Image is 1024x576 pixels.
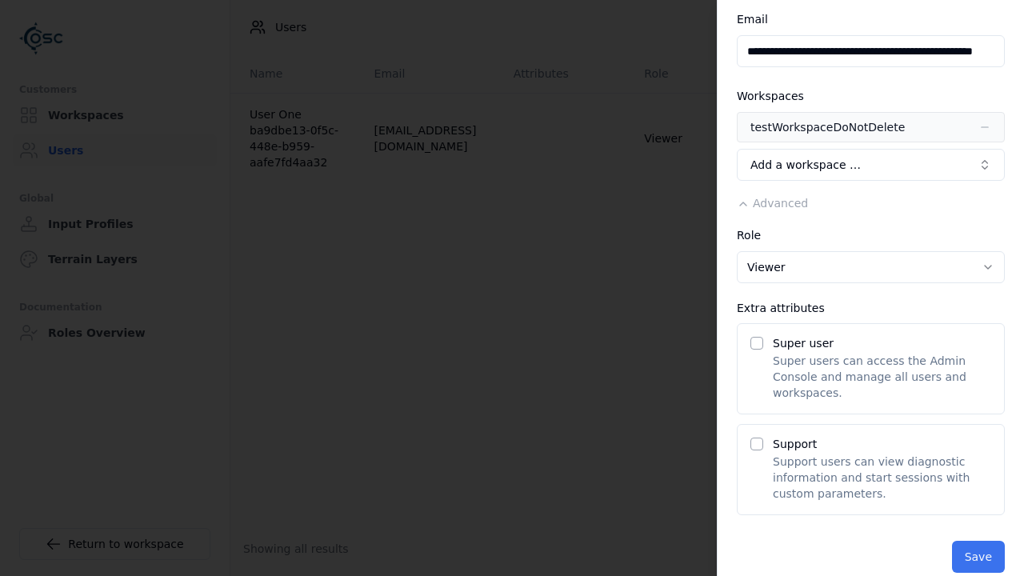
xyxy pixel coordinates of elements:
div: Extra attributes [737,302,1005,314]
label: Super user [773,337,834,350]
span: Add a workspace … [750,157,861,173]
div: testWorkspaceDoNotDelete [750,119,905,135]
label: Email [737,13,768,26]
button: Advanced [737,195,808,211]
button: Save [952,541,1005,573]
label: Support [773,438,817,450]
span: Advanced [753,197,808,210]
label: Workspaces [737,90,804,102]
p: Support users can view diagnostic information and start sessions with custom parameters. [773,454,991,502]
p: Super users can access the Admin Console and manage all users and workspaces. [773,353,991,401]
label: Role [737,229,761,242]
